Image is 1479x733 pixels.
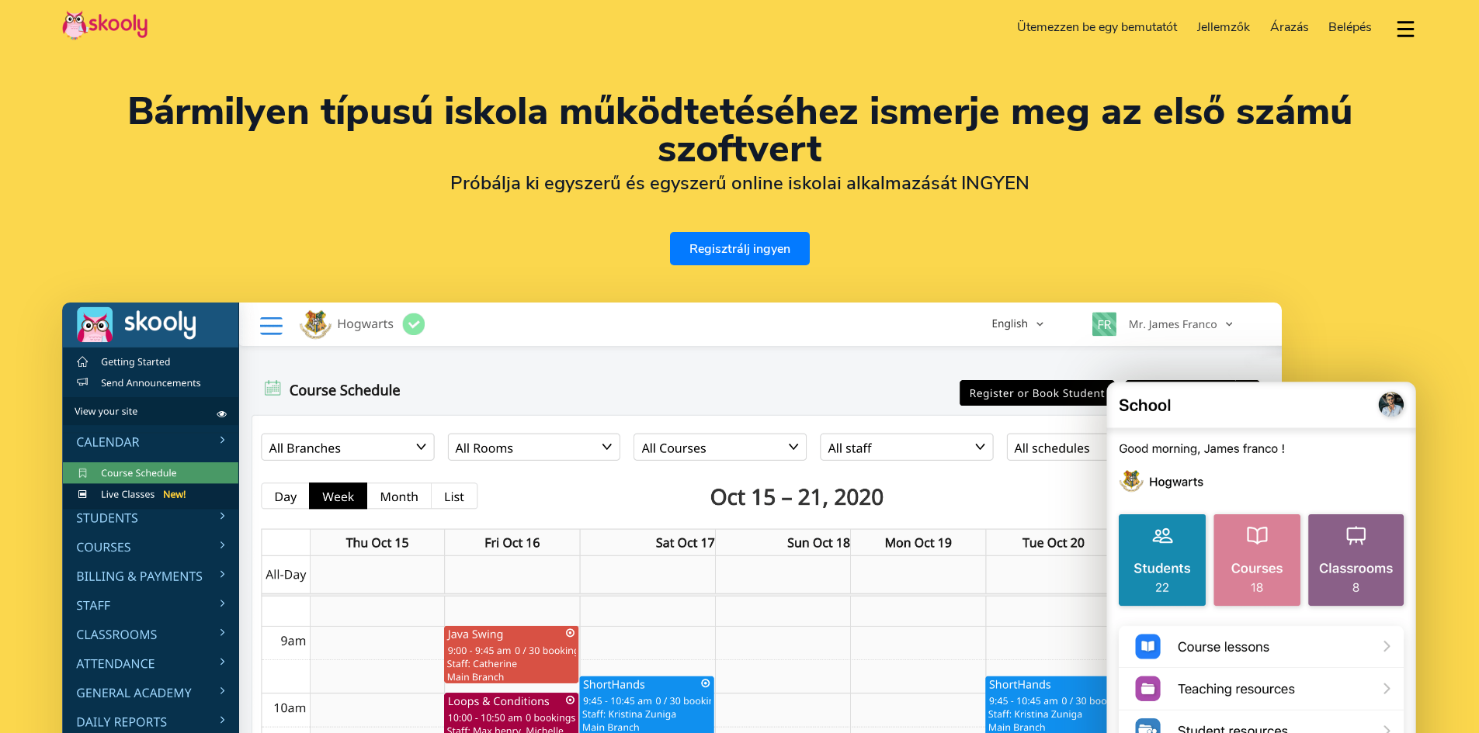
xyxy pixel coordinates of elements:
h1: Bármilyen típusú iskola működtetéséhez ismerje meg az első számú szoftvert [62,93,1417,168]
a: Ütemezzen be egy bemutatót [1008,15,1188,40]
a: Regisztrálj ingyen [670,232,810,265]
a: Belépés [1318,15,1382,40]
a: Árazás [1260,15,1319,40]
a: Jellemzők [1187,15,1260,40]
span: Árazás [1270,19,1309,36]
button: dropdown menu [1394,11,1417,47]
img: Skooly [62,10,148,40]
h2: Próbálja ki egyszerű és egyszerű online iskolai alkalmazását INGYEN [62,171,1417,195]
span: Belépés [1328,19,1372,36]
